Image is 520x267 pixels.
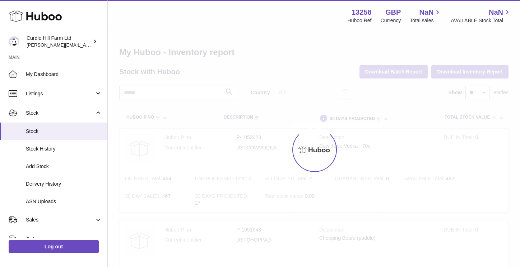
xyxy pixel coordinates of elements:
span: NaN [419,8,433,17]
span: Add Stock [26,163,102,170]
img: james@diddlysquatfarmshop.com [9,36,19,47]
span: Orders [26,236,94,243]
div: Huboo Ref [348,17,372,24]
strong: GBP [385,8,401,17]
strong: 13258 [352,8,372,17]
span: AVAILABLE Stock Total [451,17,511,24]
div: Curdle Hill Farm Ltd [27,35,91,48]
a: NaN Total sales [410,8,442,24]
span: Total sales [410,17,442,24]
span: Stock History [26,146,102,152]
span: ASN Uploads [26,198,102,205]
a: NaN AVAILABLE Stock Total [451,8,511,24]
span: NaN [489,8,503,17]
div: Currency [381,17,401,24]
span: Stock [26,110,94,116]
span: Sales [26,216,94,223]
span: Stock [26,128,102,135]
span: My Dashboard [26,71,102,78]
a: Log out [9,240,99,253]
span: [PERSON_NAME][EMAIL_ADDRESS][DOMAIN_NAME] [27,42,144,48]
span: Delivery History [26,181,102,187]
span: Listings [26,90,94,97]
